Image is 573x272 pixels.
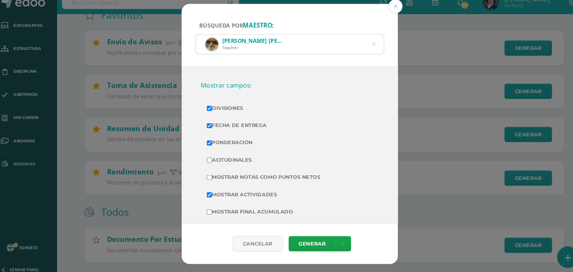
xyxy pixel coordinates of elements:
[222,51,280,57] div: Teacher
[208,172,365,183] label: Mostrar Notas Como Puntos Netos
[197,42,376,60] input: ej. Nicholas Alekzander, etc.
[208,139,365,150] label: Ponderación
[208,208,213,213] input: Mostrar Final Acumulado
[208,192,213,196] input: Mostrar Actividades
[207,45,219,57] img: 2dbaa8b142e8d6ddec163eea0aedc140.png
[202,82,371,98] h3: Mostrar campos:
[208,126,213,131] input: Fecha de Entrega
[208,159,213,164] input: Acitudinales
[208,205,365,215] label: Mostrar Final Acumulado
[222,44,280,51] div: [PERSON_NAME] [PERSON_NAME]
[208,142,213,147] input: Ponderación
[285,233,330,247] a: Generar
[208,123,365,133] label: Fecha de Entrega
[208,156,365,166] label: Acitudinales
[201,29,271,37] span: Búsqueda por
[208,175,213,180] input: Mostrar Notas Como Puntos Netos
[208,107,365,117] label: Divisiones
[380,8,394,22] button: Close (Esc)
[208,189,365,199] label: Mostrar Actividades
[232,233,280,247] div: Cancelar
[242,29,271,37] strong: maestro:
[208,110,213,114] input: Divisiones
